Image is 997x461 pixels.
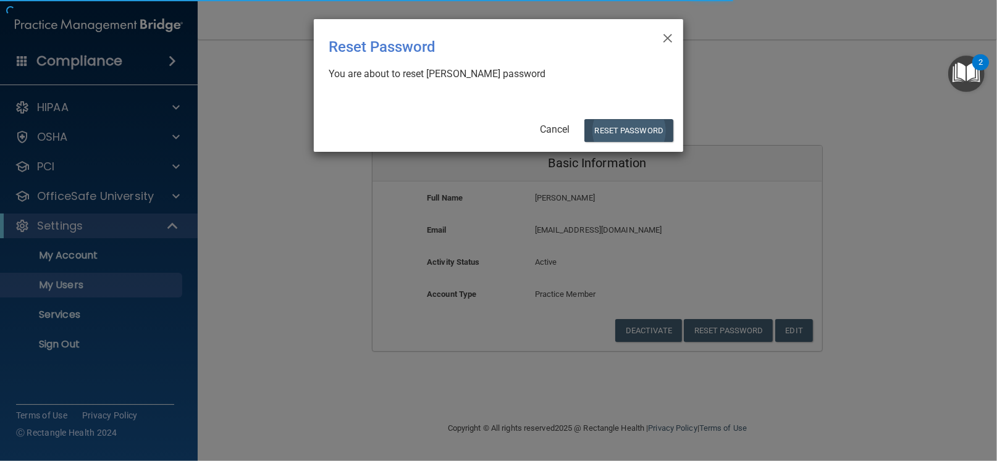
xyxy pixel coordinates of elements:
span: × [662,24,673,49]
button: Open Resource Center, 2 new notifications [948,56,985,92]
div: 2 [978,62,983,78]
div: You are about to reset [PERSON_NAME] password [329,67,658,81]
button: Reset Password [584,119,673,142]
a: Cancel [540,123,570,135]
div: Reset Password [329,29,618,65]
